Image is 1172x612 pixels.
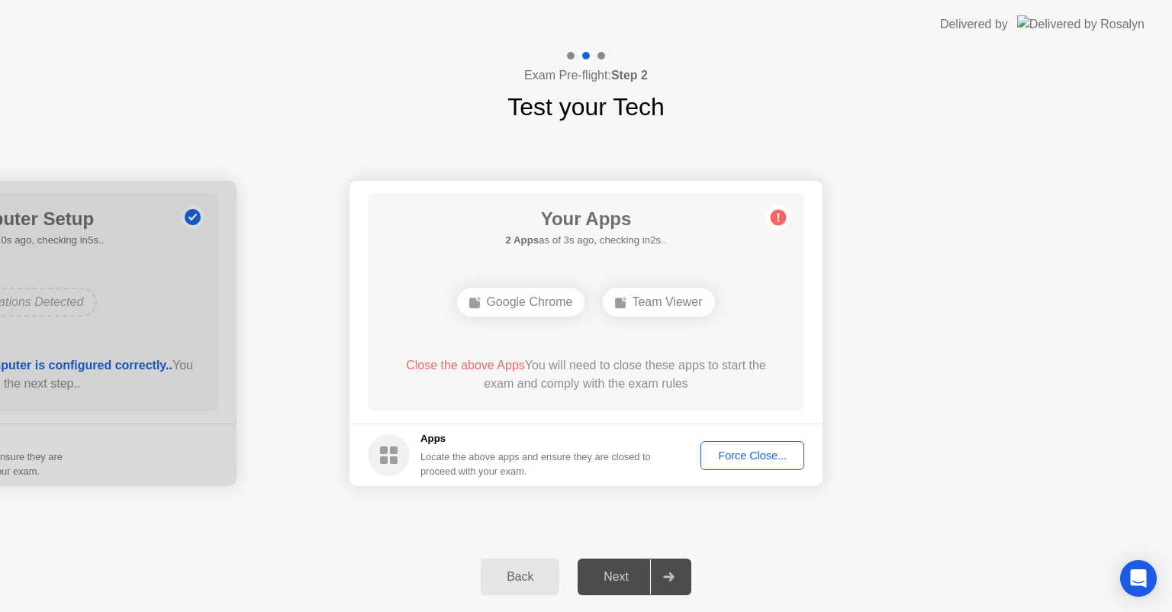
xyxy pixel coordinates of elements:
h5: as of 3s ago, checking in2s.. [505,233,666,248]
div: Open Intercom Messenger [1120,560,1157,597]
div: You will need to close these apps to start the exam and comply with the exam rules [390,356,783,393]
button: Force Close... [700,441,804,470]
h1: Test your Tech [507,89,665,125]
h4: Exam Pre-flight: [524,66,648,85]
h1: Your Apps [505,205,666,233]
div: Back [485,570,555,584]
b: 2 Apps [505,234,539,246]
div: Locate the above apps and ensure they are closed to proceed with your exam. [420,449,652,478]
b: Step 2 [611,69,648,82]
div: Team Viewer [603,288,714,317]
div: Delivered by [940,15,1008,34]
span: Close the above Apps [406,359,525,372]
h5: Apps [420,431,652,446]
img: Delivered by Rosalyn [1017,15,1145,33]
div: Google Chrome [457,288,584,317]
div: Next [582,570,650,584]
button: Back [481,559,559,595]
div: Force Close... [706,449,799,462]
button: Next [578,559,691,595]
